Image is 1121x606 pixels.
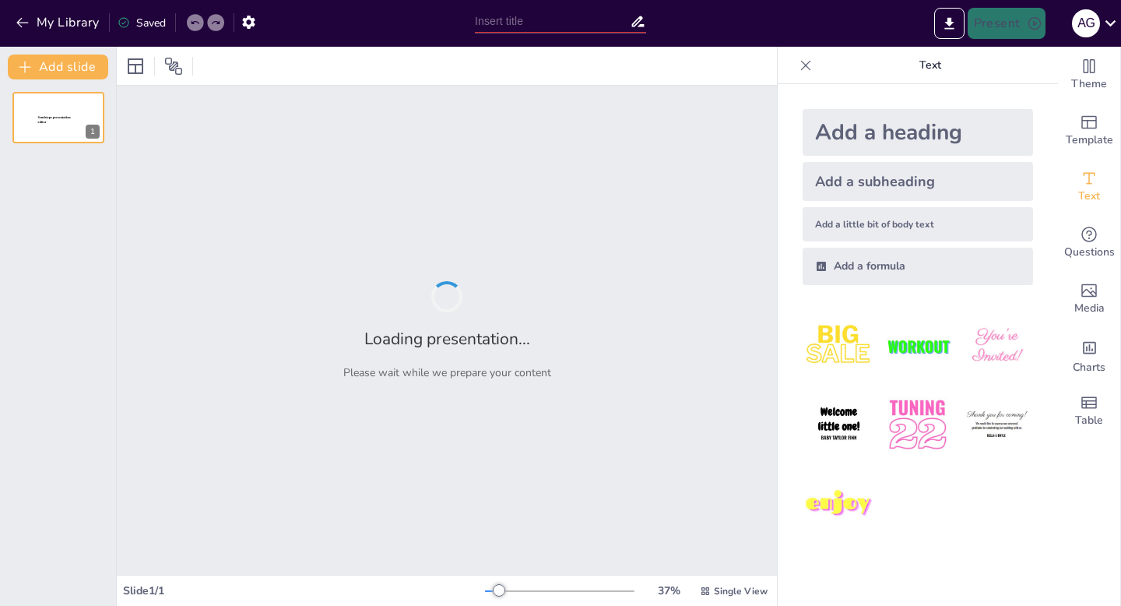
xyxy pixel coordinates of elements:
div: Saved [118,16,166,30]
div: Add a subheading [803,162,1033,201]
div: Add a table [1058,383,1120,439]
div: Add a heading [803,109,1033,156]
span: Template [1066,132,1113,149]
div: Add ready made slides [1058,103,1120,159]
button: Export to PowerPoint [934,8,965,39]
div: A G [1072,9,1100,37]
div: Add images, graphics, shapes or video [1058,271,1120,327]
button: A G [1072,8,1100,39]
span: Theme [1071,76,1107,93]
span: Text [1078,188,1100,205]
img: 5.jpeg [881,389,954,461]
img: 4.jpeg [803,389,875,461]
img: 3.jpeg [961,310,1033,382]
span: Questions [1064,244,1115,261]
div: Add a formula [803,248,1033,285]
span: Charts [1073,359,1105,376]
div: Change the overall theme [1058,47,1120,103]
div: Add charts and graphs [1058,327,1120,383]
div: 1 [12,92,104,143]
h2: Loading presentation... [364,328,530,350]
span: Media [1074,300,1105,317]
span: Single View [714,585,768,597]
div: Add text boxes [1058,159,1120,215]
img: 6.jpeg [961,389,1033,461]
span: Table [1075,412,1103,429]
div: Get real-time input from your audience [1058,215,1120,271]
button: Present [968,8,1045,39]
img: 1.jpeg [803,310,875,382]
p: Text [818,47,1042,84]
img: 7.jpeg [803,468,875,541]
div: 1 [86,125,100,139]
p: Please wait while we prepare your content [343,365,551,380]
div: Layout [123,54,148,79]
span: Sendsteps presentation editor [38,116,71,125]
div: 37 % [650,583,687,598]
div: Slide 1 / 1 [123,583,485,598]
button: Add slide [8,55,108,79]
div: Add a little bit of body text [803,207,1033,241]
input: Insert title [475,10,630,33]
button: My Library [12,10,106,35]
span: Position [164,57,183,76]
img: 2.jpeg [881,310,954,382]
